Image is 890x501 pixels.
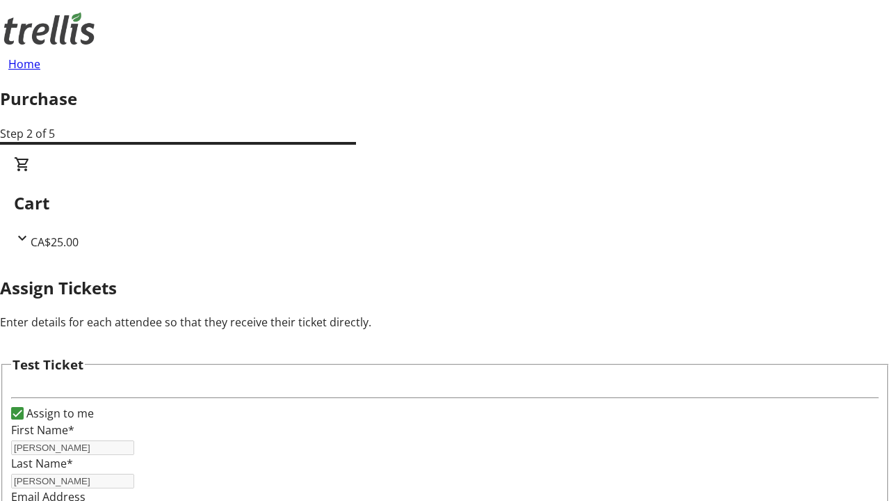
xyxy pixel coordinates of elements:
[14,191,876,216] h2: Cart
[14,156,876,250] div: CartCA$25.00
[11,456,73,471] label: Last Name*
[24,405,94,422] label: Assign to me
[31,234,79,250] span: CA$25.00
[11,422,74,438] label: First Name*
[13,355,83,374] h3: Test Ticket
